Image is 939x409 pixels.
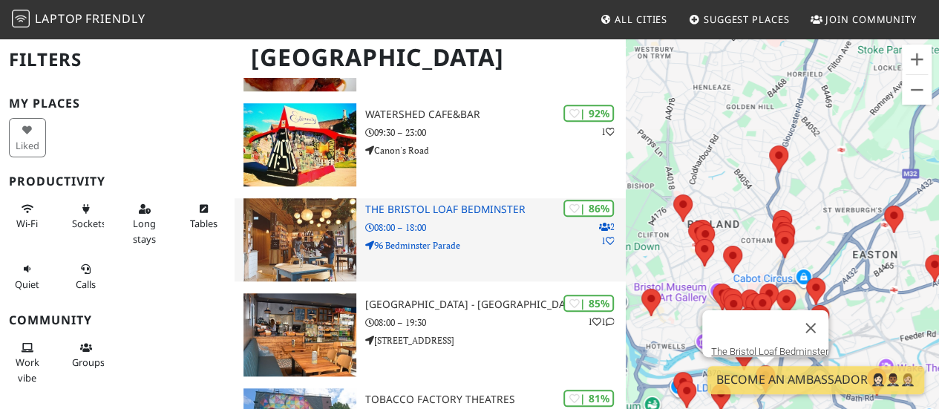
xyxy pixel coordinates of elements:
[598,220,614,248] p: 2 1
[365,298,626,311] h3: [GEOGRAPHIC_DATA] - [GEOGRAPHIC_DATA]
[601,125,614,139] p: 1
[704,13,790,26] span: Suggest Places
[365,203,626,216] h3: The Bristol Loaf Bedminster
[793,310,828,346] button: Close
[365,393,626,406] h3: Tobacco Factory Theatres
[365,220,626,235] p: 08:00 – 18:00
[243,103,356,186] img: Watershed Cafe&Bar
[235,198,626,281] a: The Bristol Loaf Bedminster | 86% 21 The Bristol Loaf Bedminster 08:00 – 18:00 96 Bedminster Parade
[85,10,145,27] span: Friendly
[365,108,626,121] h3: Watershed Cafe&Bar
[68,257,105,296] button: Calls
[9,257,46,296] button: Quiet
[9,96,226,111] h3: My Places
[365,238,626,252] p: 96 Bedminster Parade
[68,197,105,236] button: Sockets
[563,390,614,407] div: | 81%
[365,315,626,330] p: 08:00 – 19:30
[239,37,623,78] h1: [GEOGRAPHIC_DATA]
[243,198,356,281] img: The Bristol Loaf Bedminster
[365,125,626,140] p: 09:30 – 23:00
[563,105,614,122] div: | 92%
[683,6,796,33] a: Suggest Places
[9,37,226,82] h2: Filters
[365,143,626,157] p: Canon's Road
[594,6,673,33] a: All Cities
[16,356,39,384] span: People working
[185,197,222,236] button: Tables
[72,356,105,369] span: Group tables
[12,7,145,33] a: LaptopFriendly LaptopFriendly
[12,10,30,27] img: LaptopFriendly
[9,336,46,390] button: Work vibe
[15,278,39,291] span: Quiet
[365,333,626,347] p: [STREET_ADDRESS]
[133,217,156,245] span: Long stays
[72,217,106,230] span: Power sockets
[563,200,614,217] div: | 86%
[9,174,226,189] h3: Productivity
[9,197,46,236] button: Wi-Fi
[563,295,614,312] div: | 85%
[711,346,828,357] a: The Bristol Loaf Bedminster
[68,336,105,375] button: Groups
[16,217,38,230] span: Stable Wi-Fi
[805,6,923,33] a: Join Community
[902,75,932,105] button: Zoom out
[902,45,932,74] button: Zoom in
[615,13,667,26] span: All Cities
[235,103,626,186] a: Watershed Cafe&Bar | 92% 1 Watershed Cafe&Bar 09:30 – 23:00 Canon's Road
[235,293,626,376] a: Hatter House Cafe - Bristol | 85% 11 [GEOGRAPHIC_DATA] - [GEOGRAPHIC_DATA] 08:00 – 19:30 [STREET_...
[707,366,924,394] a: Become an Ambassador 🤵🏻‍♀️🤵🏾‍♂️🤵🏼‍♀️
[825,13,917,26] span: Join Community
[189,217,217,230] span: Work-friendly tables
[587,315,614,329] p: 1 1
[126,197,163,251] button: Long stays
[35,10,83,27] span: Laptop
[9,313,226,327] h3: Community
[243,293,356,376] img: Hatter House Cafe - Bristol
[76,278,96,291] span: Video/audio calls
